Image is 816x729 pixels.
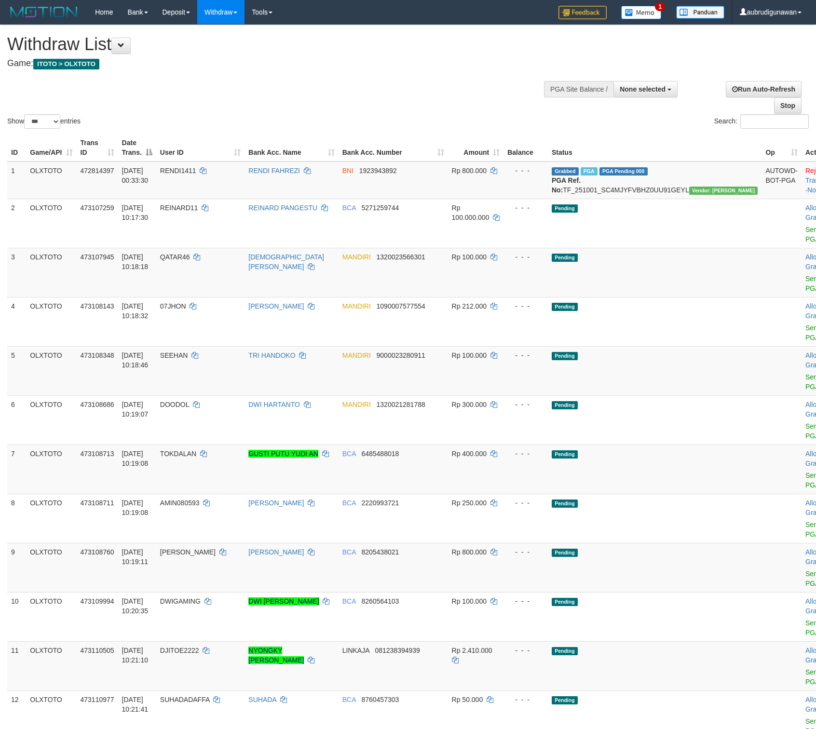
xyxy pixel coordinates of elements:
[452,351,487,359] span: Rp 100.000
[81,253,114,261] span: 473107945
[77,134,118,162] th: Trans ID: activate to sort column ascending
[452,548,487,556] span: Rp 800.000
[342,499,356,507] span: BCA
[726,81,802,97] a: Run Auto-Refresh
[361,548,399,556] span: Copy 8205438021 to clipboard
[81,351,114,359] span: 473108348
[689,187,758,195] span: Vendor URL: https://secure4.1velocity.biz
[503,134,548,162] th: Balance
[248,597,319,605] a: DWI [PERSON_NAME]
[552,204,578,213] span: Pending
[81,647,114,654] span: 473110505
[621,6,662,19] img: Button%20Memo.svg
[762,134,802,162] th: Op: activate to sort column ascending
[452,167,487,175] span: Rp 800.000
[339,134,448,162] th: Bank Acc. Number: activate to sort column ascending
[160,204,198,212] span: REINARD11
[676,6,724,19] img: panduan.png
[655,2,665,11] span: 1
[507,203,544,213] div: - - -
[160,450,196,458] span: TOKDALAN
[248,167,300,175] a: RENDI FAHREZI
[26,494,76,543] td: OLXTOTO
[740,114,809,129] input: Search:
[342,204,356,212] span: BCA
[552,598,578,606] span: Pending
[7,445,26,494] td: 7
[122,351,149,369] span: [DATE] 10:18:46
[507,695,544,704] div: - - -
[160,302,186,310] span: 07JHON
[452,450,487,458] span: Rp 400.000
[7,114,81,129] label: Show entries
[81,450,114,458] span: 473108713
[361,499,399,507] span: Copy 2220993721 to clipboard
[552,167,579,175] span: Grabbed
[342,167,354,175] span: BNI
[122,597,149,615] span: [DATE] 10:20:35
[248,499,304,507] a: [PERSON_NAME]
[361,450,399,458] span: Copy 6485488018 to clipboard
[81,167,114,175] span: 472814397
[26,248,76,297] td: OLXTOTO
[507,351,544,360] div: - - -
[342,548,356,556] span: BCA
[26,162,76,199] td: OLXTOTO
[160,647,199,654] span: DJITOE2222
[552,696,578,704] span: Pending
[452,253,487,261] span: Rp 100.000
[342,696,356,703] span: BCA
[122,647,149,664] span: [DATE] 10:21:10
[507,646,544,655] div: - - -
[620,85,666,93] span: None selected
[26,134,76,162] th: Game/API: activate to sort column ascending
[452,597,487,605] span: Rp 100.000
[248,647,304,664] a: NYONGKY [PERSON_NAME]
[160,696,210,703] span: SUHADADAFFA
[122,696,149,713] span: [DATE] 10:21:41
[342,647,369,654] span: LINKAJA
[160,253,190,261] span: QATAR46
[122,167,149,184] span: [DATE] 00:33:30
[7,5,81,19] img: MOTION_logo.png
[248,204,317,212] a: REINARD PANGESTU
[507,449,544,459] div: - - -
[552,401,578,409] span: Pending
[581,167,598,175] span: Marked by aubadesyah
[248,548,304,556] a: [PERSON_NAME]
[7,395,26,445] td: 6
[248,696,276,703] a: SUHADA
[452,302,487,310] span: Rp 212.000
[7,543,26,592] td: 9
[359,167,397,175] span: Copy 1923943892 to clipboard
[160,548,216,556] span: [PERSON_NAME]
[342,302,371,310] span: MANDIRI
[248,450,318,458] a: GUSTI PUTU YUDI AN
[507,301,544,311] div: - - -
[156,134,245,162] th: User ID: activate to sort column ascending
[248,401,300,408] a: DWI HARTANTO
[26,641,76,690] td: OLXTOTO
[7,59,534,68] h4: Game:
[7,494,26,543] td: 8
[26,199,76,248] td: OLXTOTO
[81,302,114,310] span: 473108143
[118,134,156,162] th: Date Trans.: activate to sort column descending
[7,297,26,346] td: 4
[160,401,189,408] span: DOODOL
[26,543,76,592] td: OLXTOTO
[81,597,114,605] span: 473109994
[81,548,114,556] span: 473108760
[26,395,76,445] td: OLXTOTO
[452,204,490,221] span: Rp 100.000.000
[248,351,295,359] a: TRI HANDOKO
[377,253,425,261] span: Copy 1320023566301 to clipboard
[552,647,578,655] span: Pending
[613,81,678,97] button: None selected
[160,351,188,359] span: SEEHAN
[377,401,425,408] span: Copy 1320021281788 to clipboard
[377,351,425,359] span: Copy 9000023280911 to clipboard
[7,248,26,297] td: 3
[552,254,578,262] span: Pending
[507,400,544,409] div: - - -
